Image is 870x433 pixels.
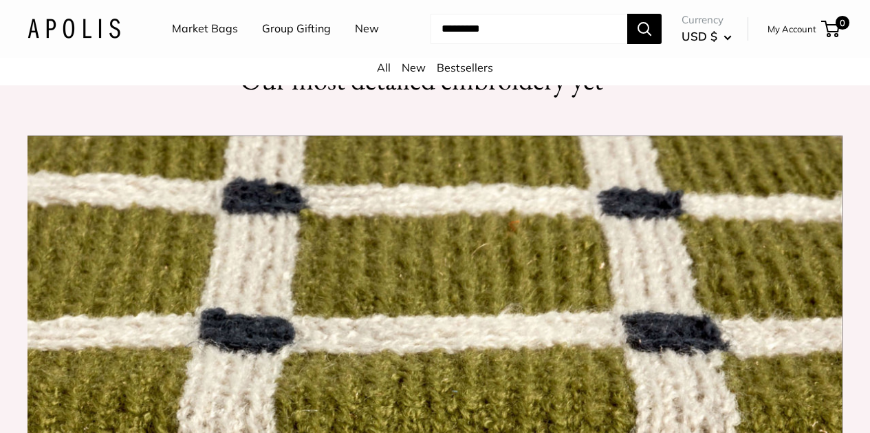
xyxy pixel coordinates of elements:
input: Search... [431,14,627,44]
button: USD $ [682,25,732,47]
a: My Account [768,21,816,37]
a: New [402,61,426,74]
span: Currency [682,10,732,30]
button: Search [627,14,662,44]
a: Market Bags [172,19,238,39]
a: All [377,61,391,74]
img: Apolis [28,19,120,39]
span: USD $ [682,29,717,43]
a: Bestsellers [437,61,493,74]
a: Group Gifting [262,19,331,39]
a: New [355,19,379,39]
span: 0 [836,16,849,30]
a: 0 [823,21,840,37]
